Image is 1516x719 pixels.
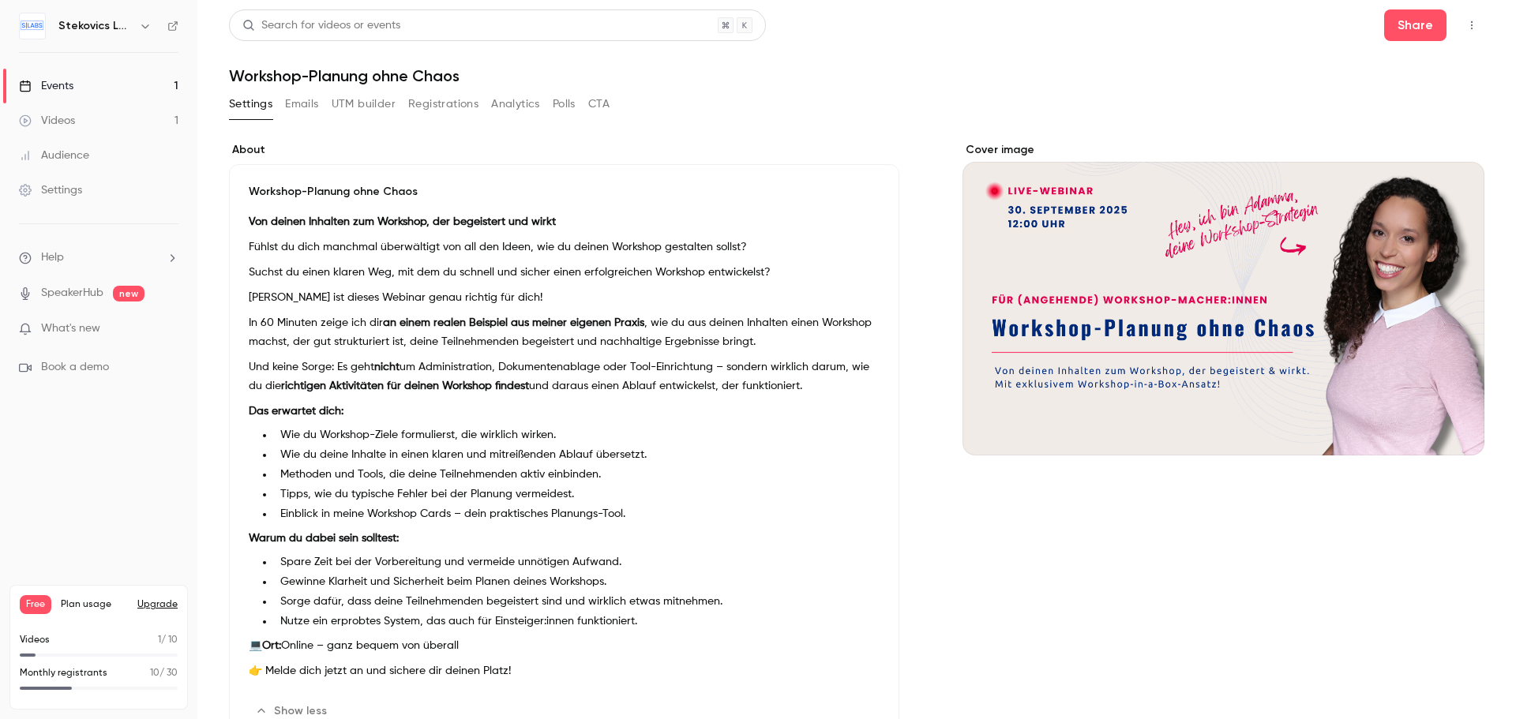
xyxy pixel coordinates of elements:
[274,427,880,444] li: Wie du Workshop-Ziele formulierst, die wirklich wirken.
[229,66,1484,85] h1: Workshop-Planung ohne Chaos
[274,447,880,463] li: Wie du deine Inhalte in einen klaren und mitreißenden Ablauf übersetzt.
[588,92,610,117] button: CTA
[242,17,400,34] div: Search for videos or events
[41,320,100,337] span: What's new
[285,92,318,117] button: Emails
[20,595,51,614] span: Free
[553,92,576,117] button: Polls
[374,361,400,373] strong: nicht
[19,148,89,163] div: Audience
[281,380,529,391] strong: richtigen Aktivitäten für deinen Workshop findest
[19,78,73,94] div: Events
[274,506,880,522] li: Einblick in meine Workshop Cards – dein praktisches Planungs-Tool.
[41,249,64,266] span: Help
[113,286,144,301] span: new
[249,216,556,227] strong: Von deinen Inhalten zum Workshop, der begeistert und wirkt
[249,238,880,257] p: Fühlst du dich manchmal überwältigt von all den Ideen, wie du deinen Workshop gestalten sollst?
[332,92,396,117] button: UTM builder
[137,598,178,611] button: Upgrade
[20,633,50,647] p: Videos
[262,640,281,651] strong: Ort:
[158,633,178,647] p: / 10
[274,486,880,503] li: Tipps, wie du typische Fehler bei der Planung vermeidest.
[408,92,478,117] button: Registrations
[19,182,82,198] div: Settings
[229,92,272,117] button: Settings
[274,613,880,630] li: Nutze ein erprobtes System, das auch für Einsteiger:innen funktioniert.
[274,466,880,483] li: Methoden und Tools, die deine Teilnehmenden aktiv einbinden.
[963,142,1484,158] label: Cover image
[150,668,159,678] span: 10
[963,142,1484,455] section: Cover image
[491,92,540,117] button: Analytics
[274,554,880,571] li: Spare Zeit bei der Vorbereitung und vermeide unnötigen Aufwand.
[1384,9,1447,41] button: Share
[58,18,133,34] h6: Stekovics LABS
[19,249,178,266] li: help-dropdown-opener
[19,113,75,129] div: Videos
[249,636,880,655] p: 💻 Online – ganz bequem von überall
[249,406,343,417] strong: Das erwartet dich:
[41,285,103,301] a: SpeakerHub
[158,635,161,645] span: 1
[249,184,880,200] p: Workshop-Planung ohne Chaos
[249,313,880,351] p: In 60 Minuten zeige ich dir , wie du aus deinen Inhalten einen Workshop machst, der gut strukturi...
[61,598,128,611] span: Plan usage
[20,666,107,680] p: Monthly registrants
[249,358,880,395] p: Und keine Sorge: Es geht um Administration, Dokumentenablage oder Tool-Einrichtung – sondern wirk...
[249,288,880,307] p: [PERSON_NAME] ist dieses Webinar genau richtig für dich!
[383,317,644,328] strong: an einem realen Beispiel aus meiner eigenen Praxis
[249,263,880,282] p: Suchst du einen klaren Weg, mit dem du schnell und sicher einen erfolgreichen Workshop entwickelst?
[229,142,899,158] label: About
[41,359,109,376] span: Book a demo
[274,594,880,610] li: Sorge dafür, dass deine Teilnehmenden begeistert sind und wirklich etwas mitnehmen.
[150,666,178,680] p: / 30
[249,661,880,680] p: 👉 Melde dich jetzt an und sichere dir deinen Platz!
[20,13,45,39] img: Stekovics LABS
[274,574,880,590] li: Gewinne Klarheit und Sicherheit beim Planen deines Workshops.
[249,533,399,544] strong: Warum du dabei sein solltest:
